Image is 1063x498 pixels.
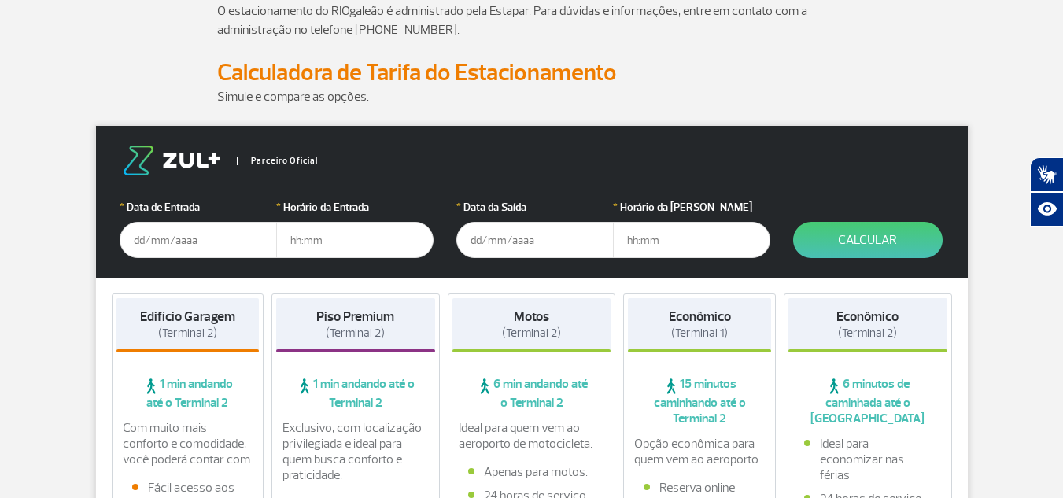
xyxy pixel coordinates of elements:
span: (Terminal 2) [838,326,897,341]
p: Simule e compare as opções. [217,87,847,106]
strong: Motos [514,308,549,325]
span: 1 min andando até o Terminal 2 [116,376,260,411]
span: 1 min andando até o Terminal 2 [276,376,435,411]
input: hh:mm [613,222,770,258]
li: Ideal para economizar nas férias [804,436,932,483]
input: hh:mm [276,222,434,258]
strong: Econômico [669,308,731,325]
div: Plugin de acessibilidade da Hand Talk. [1030,157,1063,227]
span: 15 minutos caminhando até o Terminal 2 [628,376,771,426]
span: 6 minutos de caminhada até o [GEOGRAPHIC_DATA] [788,376,947,426]
strong: Piso Premium [316,308,394,325]
span: (Terminal 2) [326,326,385,341]
label: Horário da Entrada [276,199,434,216]
span: (Terminal 2) [502,326,561,341]
p: O estacionamento do RIOgaleão é administrado pela Estapar. Para dúvidas e informações, entre em c... [217,2,847,39]
button: Calcular [793,222,943,258]
p: Com muito mais conforto e comodidade, você poderá contar com: [123,420,253,467]
span: Parceiro Oficial [237,157,318,165]
h2: Calculadora de Tarifa do Estacionamento [217,58,847,87]
button: Abrir tradutor de língua de sinais. [1030,157,1063,192]
button: Abrir recursos assistivos. [1030,192,1063,227]
span: (Terminal 1) [671,326,728,341]
p: Exclusivo, com localização privilegiada e ideal para quem busca conforto e praticidade. [282,420,429,483]
label: Horário da [PERSON_NAME] [613,199,770,216]
span: 6 min andando até o Terminal 2 [452,376,611,411]
span: (Terminal 2) [158,326,217,341]
strong: Econômico [836,308,899,325]
strong: Edifício Garagem [140,308,235,325]
img: logo-zul.png [120,146,223,175]
input: dd/mm/aaaa [456,222,614,258]
p: Ideal para quem vem ao aeroporto de motocicleta. [459,420,605,452]
label: Data de Entrada [120,199,277,216]
label: Data da Saída [456,199,614,216]
input: dd/mm/aaaa [120,222,277,258]
li: Reserva online [644,480,755,496]
li: Apenas para motos. [468,464,596,480]
p: Opção econômica para quem vem ao aeroporto. [634,436,765,467]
